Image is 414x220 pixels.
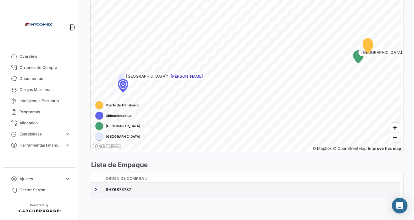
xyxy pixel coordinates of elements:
[106,134,140,139] span: [GEOGRAPHIC_DATA]
[64,131,70,137] span: expand_more
[5,62,73,73] a: Órdenes de Compra
[390,133,400,142] span: Zoom out
[20,87,70,93] span: Cargas Marítimas
[5,106,73,118] a: Programas
[5,51,73,62] a: Overview
[20,65,70,71] span: Órdenes de Compra
[92,142,121,150] a: Mapbox logo
[20,109,70,115] span: Programas
[392,198,407,213] div: Abrir Intercom Messenger
[90,160,148,169] h3: Lista de Empaque
[353,50,364,63] div: Map marker
[23,8,55,40] img: intcomex.png
[126,73,168,79] span: [GEOGRAPHIC_DATA]:
[5,84,73,95] a: Cargas Marítimas
[5,73,73,84] a: Documentos
[20,76,70,82] span: Documentos
[64,176,70,182] span: expand_more
[103,173,400,185] datatable-header-cell: Orden de Compra #
[106,176,148,181] span: Orden de Compra #
[361,50,403,55] span: [GEOGRAPHIC_DATA]:
[118,79,128,92] div: Map marker
[312,146,332,151] a: Mapbox
[368,146,401,151] a: Map feedback
[390,133,400,142] button: Zoom out
[20,131,62,137] span: Estadísticas
[171,73,203,79] span: [PERSON_NAME]
[363,38,373,51] div: Map marker
[20,176,62,182] span: Ajustes
[106,113,132,118] span: Ubicación actual
[20,187,70,193] span: Cerrar Sesión
[20,98,70,104] span: Inteligencia Portuaria
[20,120,70,126] span: Allocation
[20,54,70,59] span: Overview
[64,142,70,148] span: expand_more
[5,118,73,129] a: Allocation
[5,95,73,106] a: Inteligencia Portuaria
[20,142,62,148] span: Herramientas Financieras
[106,123,140,129] span: [GEOGRAPHIC_DATA]
[333,146,366,151] a: OpenStreetMap
[390,123,400,133] button: Zoom in
[106,102,139,108] span: Puerto de Transbordo
[106,187,397,193] div: SHZ6875737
